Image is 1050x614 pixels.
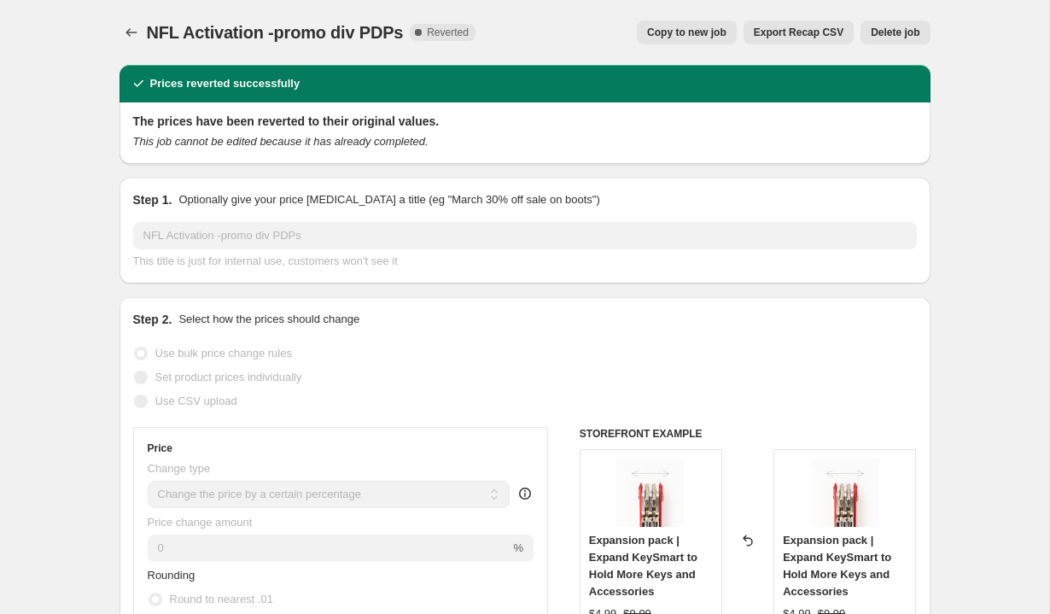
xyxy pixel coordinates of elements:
[147,23,404,42] span: NFL Activation -promo div PDPs
[133,222,917,249] input: 30% off holiday sale
[170,593,273,605] span: Round to nearest .01
[513,541,523,554] span: %
[120,20,143,44] button: Price change jobs
[637,20,737,44] button: Copy to new job
[155,371,302,383] span: Set product prices individually
[871,26,919,39] span: Delete job
[148,569,195,582] span: Rounding
[616,459,685,527] img: key-organizer-expansion-pack-1_80x.jpg
[148,441,172,455] h3: Price
[811,459,879,527] img: key-organizer-expansion-pack-1_80x.jpg
[148,462,211,475] span: Change type
[155,347,292,360] span: Use bulk price change rules
[133,113,917,130] h2: The prices have been reverted to their original values.
[516,485,534,502] div: help
[148,535,510,562] input: -15
[178,311,359,328] p: Select how the prices should change
[744,20,854,44] button: Export Recap CSV
[580,427,917,441] h6: STOREFRONT EXAMPLE
[860,20,930,44] button: Delete job
[148,516,253,529] span: Price change amount
[647,26,726,39] span: Copy to new job
[754,26,843,39] span: Export Recap CSV
[133,311,172,328] h2: Step 2.
[427,26,469,39] span: Reverted
[155,395,237,407] span: Use CSV upload
[589,534,697,598] span: Expansion pack | Expand KeySmart to Hold More Keys and Accessories
[783,534,891,598] span: Expansion pack | Expand KeySmart to Hold More Keys and Accessories
[150,75,300,92] h2: Prices reverted successfully
[133,135,429,148] i: This job cannot be edited because it has already completed.
[133,191,172,208] h2: Step 1.
[178,191,599,208] p: Optionally give your price [MEDICAL_DATA] a title (eg "March 30% off sale on boots")
[133,254,398,267] span: This title is just for internal use, customers won't see it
